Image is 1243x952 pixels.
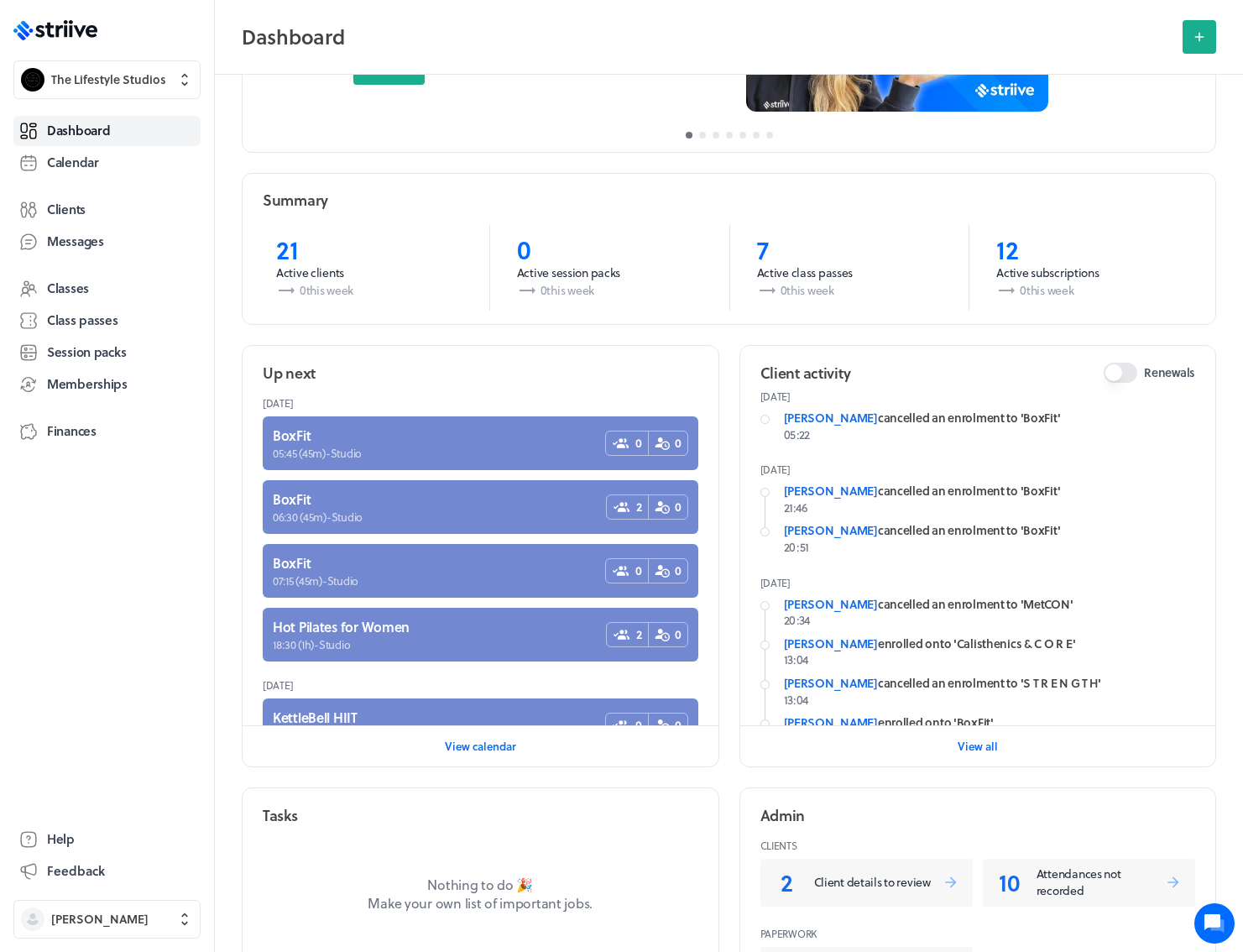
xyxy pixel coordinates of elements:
[1194,903,1235,944] iframe: gist-messenger-bubble-iframe
[346,876,614,913] p: Nothing to do 🎉 Make your own list of important jobs.
[1037,866,1165,898] p: Attendances not recorded
[675,717,682,734] span: 0
[784,483,1196,500] div: cancelled an enrolment to 'BoxFit'
[635,717,642,734] span: 0
[686,132,690,149] button: 1
[635,435,642,452] span: 0
[784,635,878,652] a: [PERSON_NAME]
[675,562,682,579] span: 0
[760,920,1196,947] header: Paperwork
[760,463,1196,476] p: [DATE]
[13,824,201,855] a: Help
[13,369,201,400] a: Memberships
[784,636,1196,652] div: enrolled onto 'Calisthenics & C O R E'
[814,874,943,891] p: Client details to review
[13,195,201,225] a: Clients
[726,132,733,149] button: 4
[969,224,1209,311] a: 12Active subscriptions0this week
[263,672,698,698] header: [DATE]
[47,122,110,139] span: Dashboard
[675,435,682,452] span: 0
[990,866,1030,898] p: 10
[767,866,807,898] p: 2
[49,289,300,322] input: Search articles
[784,675,1196,692] div: cancelled an enrolment to 'S T R E N G T H'
[13,900,201,939] button: [PERSON_NAME]
[13,337,201,368] a: Session packs
[1104,363,1137,383] button: Renewals
[25,81,311,108] h1: Hi [PERSON_NAME]
[760,363,851,384] h2: Client activity
[23,261,313,281] p: Find an answer quickly
[784,426,1196,443] p: 05:22
[753,132,759,149] button: 6
[47,233,104,250] span: Messages
[958,739,998,754] span: View all
[784,482,878,500] a: [PERSON_NAME]
[51,911,149,928] span: [PERSON_NAME]
[636,626,642,643] span: 2
[760,576,1196,589] p: [DATE]
[47,201,86,218] span: Clients
[958,730,998,763] button: View all
[983,859,1195,907] a: 10Attendances not recorded
[26,196,310,229] button: New conversation
[242,20,1172,54] h2: Dashboard
[21,68,44,92] img: The Lifestyle Studios
[263,363,316,384] h2: Up next
[784,714,878,731] a: [PERSON_NAME]
[713,132,718,149] button: 3
[47,343,126,361] span: Session packs
[276,234,462,264] p: 21
[51,71,166,88] span: The Lifestyle Studios
[784,409,878,426] a: [PERSON_NAME]
[445,730,516,763] button: View calendar
[276,280,462,301] p: 0 this week
[13,148,201,178] a: Calendar
[263,805,298,826] h2: Tasks
[729,224,969,311] a: 7Active class passes0this week
[47,830,75,848] span: Help
[757,264,943,281] p: Active class passes
[517,264,702,281] p: Active session packs
[675,499,682,515] span: 0
[47,280,89,297] span: Classes
[47,311,118,329] span: Class passes
[108,206,201,219] span: New conversation
[760,832,1196,859] header: Clients
[489,224,729,311] a: 0Active session packs0this week
[784,500,1196,516] p: 21:46
[276,264,462,281] p: Active clients
[517,280,702,301] p: 0 this week
[766,132,771,149] button: 7
[635,562,642,579] span: 0
[47,422,97,440] span: Finances
[760,390,1196,403] p: [DATE]
[757,280,943,301] p: 0 this week
[675,626,682,643] span: 0
[636,499,642,515] span: 2
[263,390,698,416] header: [DATE]
[1144,364,1195,381] span: Renewals
[47,375,128,393] span: Memberships
[784,651,1196,668] p: 13:04
[996,234,1182,264] p: 12
[13,416,201,447] a: Finances
[784,521,878,539] a: [PERSON_NAME]
[784,714,1196,731] div: enrolled onto 'BoxFit'
[739,132,745,149] button: 5
[784,410,1196,426] div: cancelled an enrolment to 'BoxFit'
[699,132,705,149] button: 2
[13,227,201,257] a: Messages
[757,234,943,264] p: 7
[760,805,806,826] h2: Admin
[13,306,201,336] a: Class passes
[47,154,99,171] span: Calendar
[13,274,201,304] a: Classes
[784,539,1196,556] p: 20:51
[25,112,311,165] h2: We're here to help. Ask us anything!
[249,224,489,311] a: 21Active clients0this week
[47,862,105,880] span: Feedback
[517,234,702,264] p: 0
[13,60,201,99] button: The Lifestyle StudiosThe Lifestyle Studios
